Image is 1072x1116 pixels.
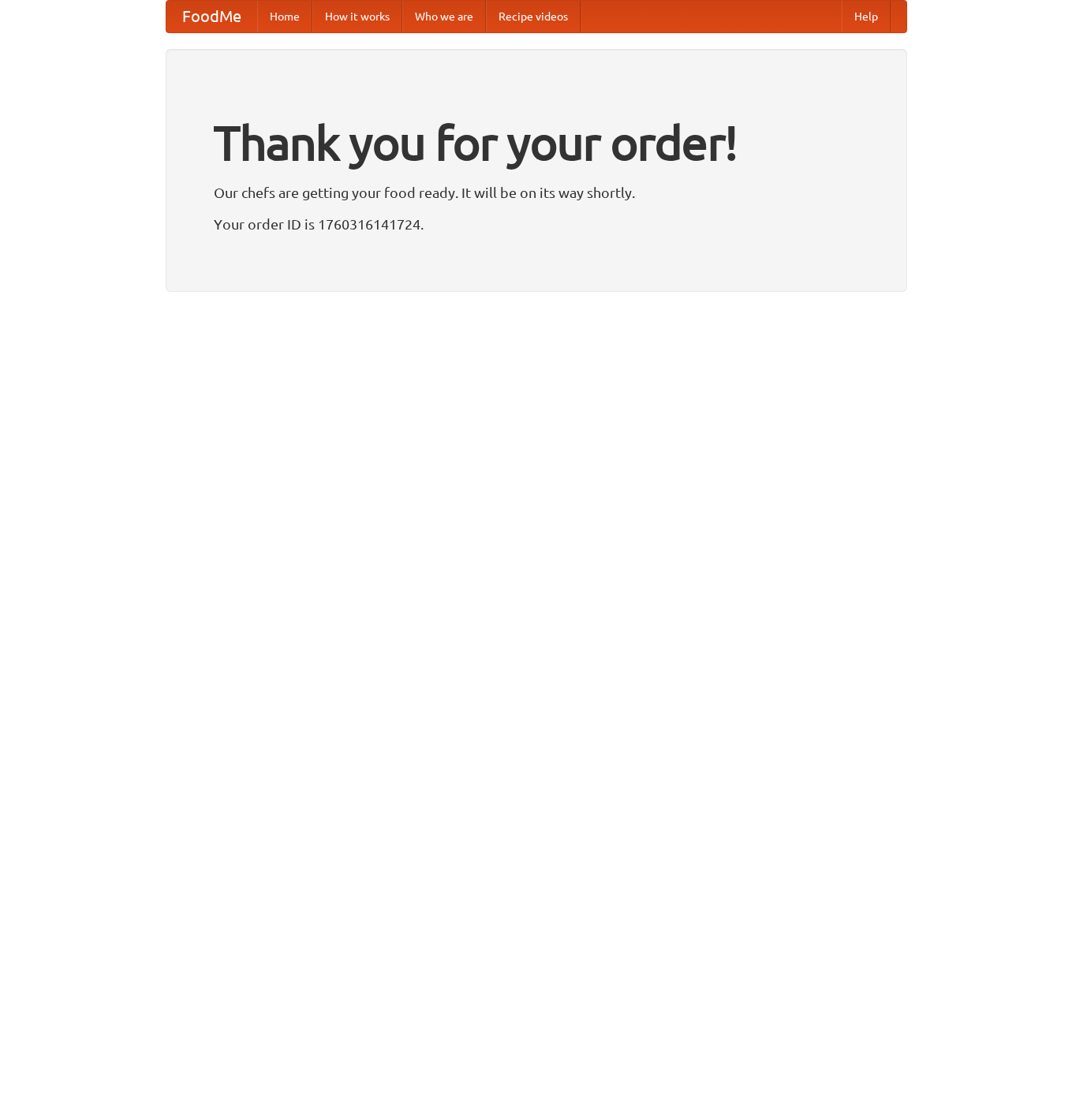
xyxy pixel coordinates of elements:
a: FoodMe [166,1,257,32]
h1: Thank you for your order! [214,105,859,181]
a: Help [842,1,891,32]
a: Home [257,1,312,32]
p: Our chefs are getting your food ready. It will be on its way shortly. [214,181,859,204]
a: How it works [312,1,402,32]
p: Your order ID is 1760316141724. [214,212,859,236]
a: Who we are [402,1,486,32]
a: Recipe videos [486,1,581,32]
